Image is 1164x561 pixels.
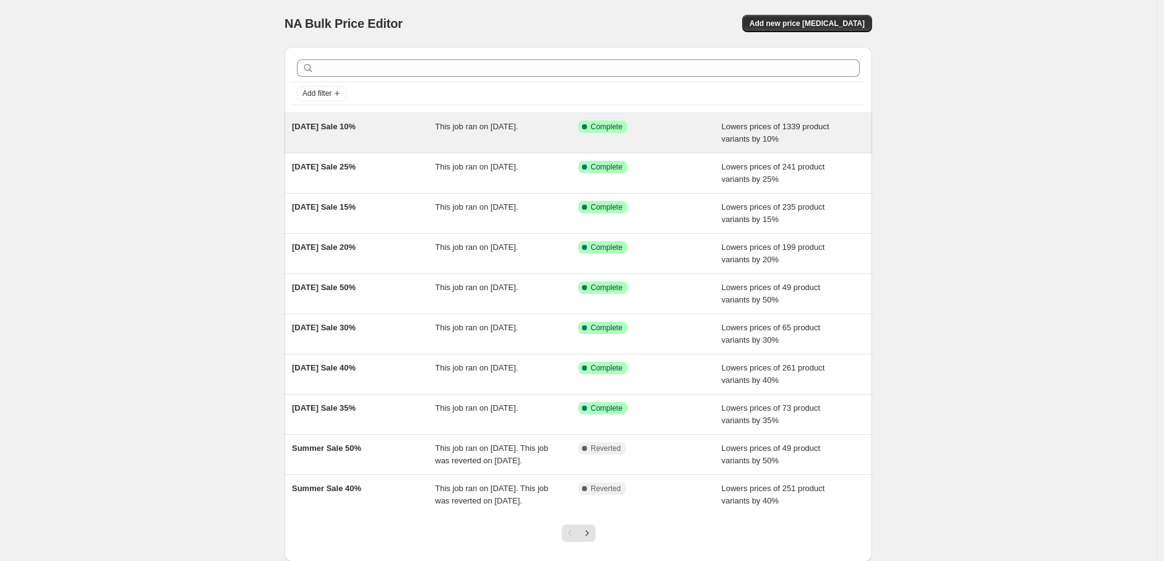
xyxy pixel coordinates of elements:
[435,122,518,131] span: This job ran on [DATE].
[435,323,518,332] span: This job ran on [DATE].
[722,162,825,184] span: Lowers prices of 241 product variants by 25%
[591,283,622,293] span: Complete
[591,363,622,373] span: Complete
[302,88,332,98] span: Add filter
[562,525,596,542] nav: Pagination
[591,242,622,252] span: Complete
[435,484,549,505] span: This job ran on [DATE]. This job was reverted on [DATE].
[722,443,821,465] span: Lowers prices of 49 product variants by 50%
[591,403,622,413] span: Complete
[750,19,865,28] span: Add new price [MEDICAL_DATA]
[292,202,356,212] span: [DATE] Sale 15%
[722,403,821,425] span: Lowers prices of 73 product variants by 35%
[591,484,621,494] span: Reverted
[722,242,825,264] span: Lowers prices of 199 product variants by 20%
[285,17,403,30] span: NA Bulk Price Editor
[435,162,518,171] span: This job ran on [DATE].
[435,202,518,212] span: This job ran on [DATE].
[292,363,356,372] span: [DATE] Sale 40%
[591,443,621,453] span: Reverted
[292,484,361,493] span: Summer Sale 40%
[292,323,356,332] span: [DATE] Sale 30%
[722,363,825,385] span: Lowers prices of 261 product variants by 40%
[591,162,622,172] span: Complete
[722,202,825,224] span: Lowers prices of 235 product variants by 15%
[722,484,825,505] span: Lowers prices of 251 product variants by 40%
[435,283,518,292] span: This job ran on [DATE].
[292,443,361,453] span: Summer Sale 50%
[722,122,829,143] span: Lowers prices of 1339 product variants by 10%
[435,363,518,372] span: This job ran on [DATE].
[578,525,596,542] button: Next
[297,86,346,101] button: Add filter
[591,202,622,212] span: Complete
[591,323,622,333] span: Complete
[722,283,821,304] span: Lowers prices of 49 product variants by 50%
[435,403,518,413] span: This job ran on [DATE].
[292,242,356,252] span: [DATE] Sale 20%
[435,242,518,252] span: This job ran on [DATE].
[292,162,356,171] span: [DATE] Sale 25%
[435,443,549,465] span: This job ran on [DATE]. This job was reverted on [DATE].
[591,122,622,132] span: Complete
[292,283,356,292] span: [DATE] Sale 50%
[722,323,821,345] span: Lowers prices of 65 product variants by 30%
[742,15,872,32] button: Add new price [MEDICAL_DATA]
[292,122,356,131] span: [DATE] Sale 10%
[292,403,356,413] span: [DATE] Sale 35%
